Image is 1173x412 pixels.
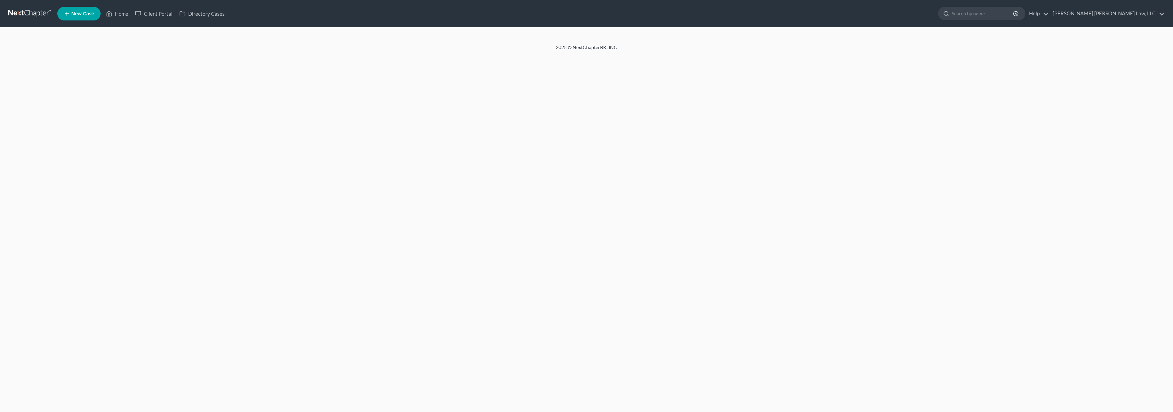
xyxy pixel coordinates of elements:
[1026,7,1049,20] a: Help
[392,44,781,56] div: 2025 © NextChapterBK, INC
[1049,7,1164,20] a: [PERSON_NAME] [PERSON_NAME] Law, LLC
[952,7,1014,20] input: Search by name...
[103,7,132,20] a: Home
[176,7,228,20] a: Directory Cases
[132,7,176,20] a: Client Portal
[71,11,94,16] span: New Case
